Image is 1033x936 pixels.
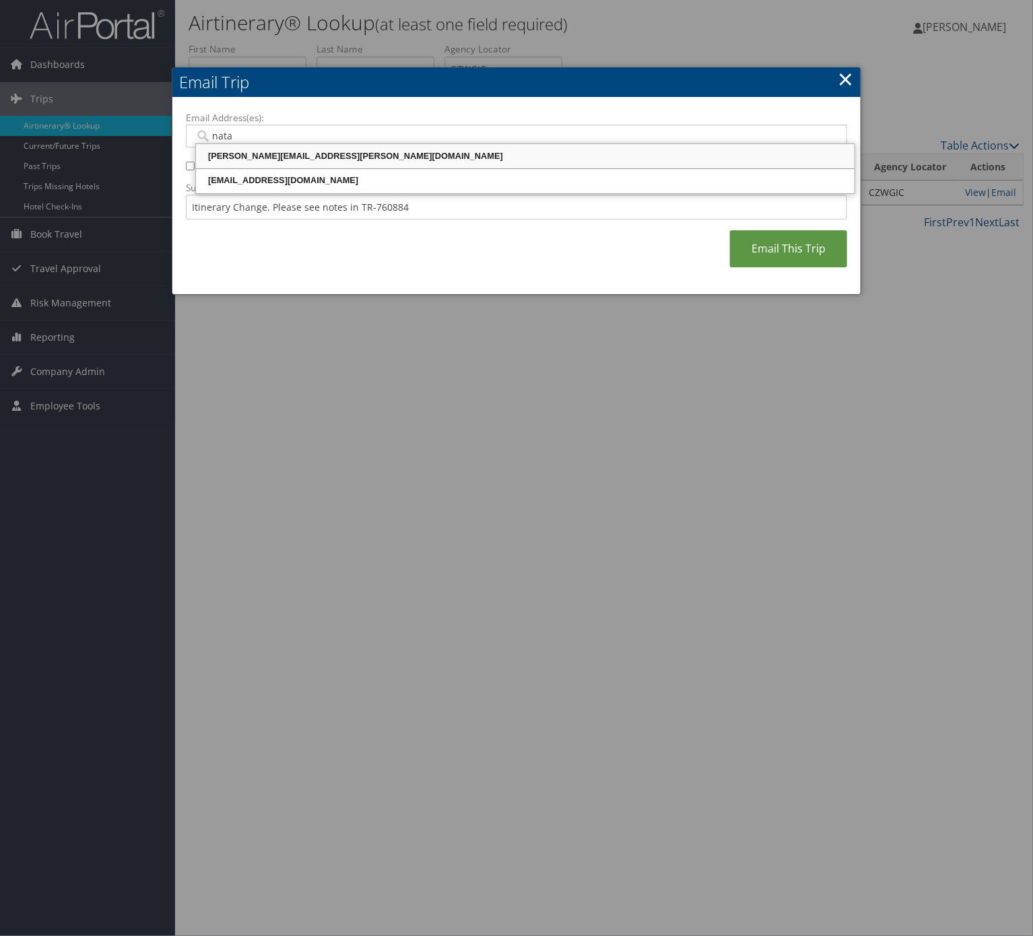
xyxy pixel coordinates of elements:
a: Email This Trip [730,230,847,267]
div: [PERSON_NAME][EMAIL_ADDRESS][PERSON_NAME][DOMAIN_NAME] [198,149,853,163]
a: × [838,65,853,92]
input: Email address (Separate multiple email addresses with commas) [195,129,836,143]
label: Email Address(es): [186,111,847,125]
div: [EMAIL_ADDRESS][DOMAIN_NAME] [198,174,853,187]
label: Subject: [186,181,847,195]
h2: Email Trip [172,67,861,97]
input: Add a short subject for the email [186,195,847,220]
